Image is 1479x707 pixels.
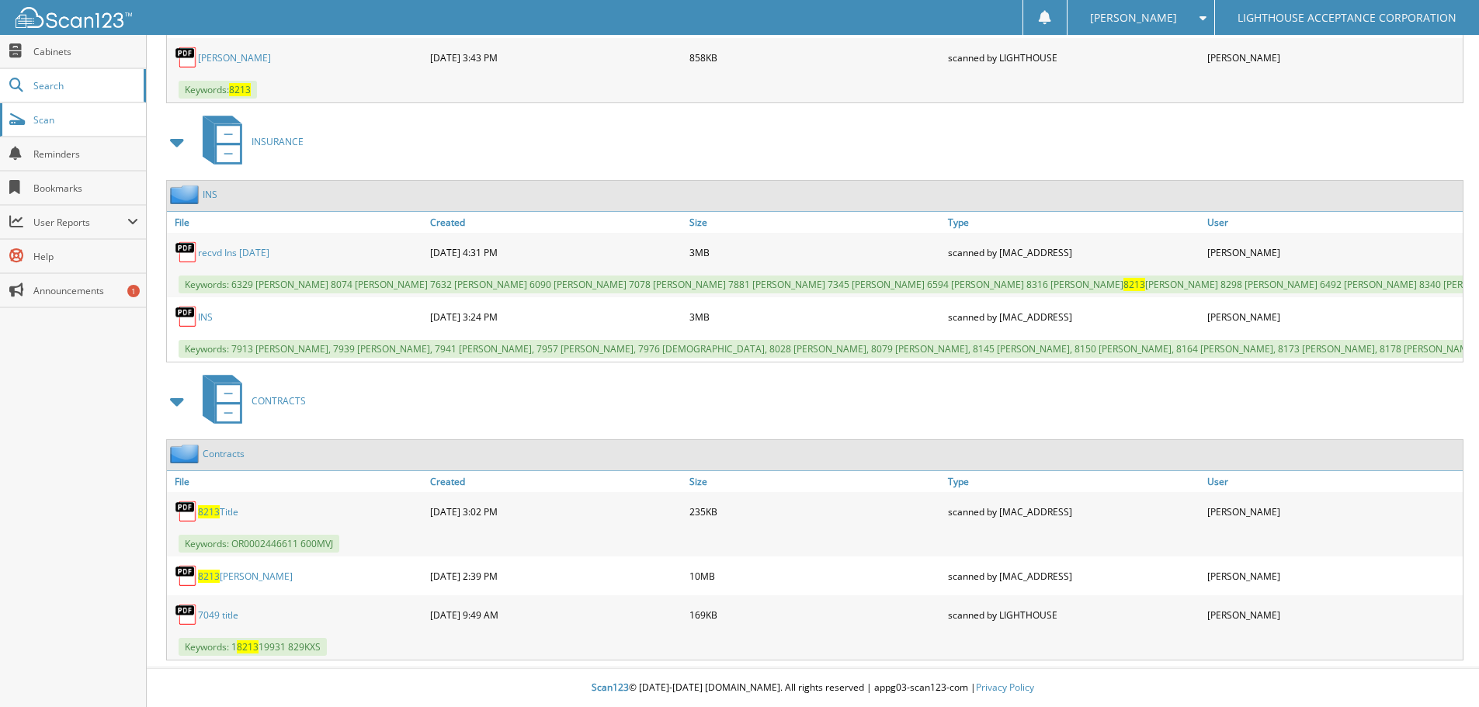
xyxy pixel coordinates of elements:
[147,669,1479,707] div: © [DATE]-[DATE] [DOMAIN_NAME]. All rights reserved | appg03-scan123-com |
[1203,560,1463,591] div: [PERSON_NAME]
[1203,212,1463,233] a: User
[426,496,686,527] div: [DATE] 3:02 PM
[170,185,203,204] img: folder2.png
[686,237,945,268] div: 3MB
[944,496,1203,527] div: scanned by [MAC_ADDRESS]
[252,135,304,148] span: INSURANCE
[33,250,138,263] span: Help
[944,237,1203,268] div: scanned by [MAC_ADDRESS]
[686,496,945,527] div: 235KB
[167,471,426,492] a: File
[686,599,945,630] div: 169KB
[686,560,945,591] div: 10MB
[686,42,945,73] div: 858KB
[175,46,198,69] img: PDF.png
[237,640,259,653] span: 8213
[175,603,198,626] img: PDF.png
[426,212,686,233] a: Created
[33,182,138,195] span: Bookmarks
[198,310,213,324] a: INS
[198,505,238,518] a: 8213Title
[426,301,686,332] div: [DATE] 3:24 PM
[944,301,1203,332] div: scanned by [MAC_ADDRESS]
[33,45,138,58] span: Cabinets
[592,681,629,694] span: Scan123
[179,638,327,656] span: Keywords: 1 19931 829KXS
[1090,13,1177,23] span: [PERSON_NAME]
[167,212,426,233] a: File
[198,505,220,518] span: 8213
[193,370,306,431] a: CONTRACTS
[944,560,1203,591] div: scanned by [MAC_ADDRESS]
[33,147,138,161] span: Reminders
[203,447,245,460] a: Contracts
[1203,42,1463,73] div: [PERSON_NAME]
[426,560,686,591] div: [DATE] 2:39 PM
[175,564,198,587] img: PDF.png
[1123,278,1145,291] span: 8213
[252,394,306,407] span: CONTRACTS
[33,284,138,297] span: Announcements
[175,241,198,264] img: PDF.png
[229,83,251,96] span: 8213
[198,246,269,259] a: recvd Ins [DATE]
[198,608,238,622] a: 7049 title
[686,212,945,233] a: Size
[198,51,271,64] a: [PERSON_NAME]
[1203,496,1463,527] div: [PERSON_NAME]
[686,301,945,332] div: 3MB
[175,500,198,523] img: PDF.png
[175,305,198,328] img: PDF.png
[426,42,686,73] div: [DATE] 3:43 PM
[33,79,136,92] span: Search
[1203,301,1463,332] div: [PERSON_NAME]
[198,570,220,583] span: 8213
[944,212,1203,233] a: Type
[179,81,257,99] span: Keywords:
[179,535,339,553] span: Keywords: OR0002446611 600MVJ
[127,285,140,297] div: 1
[1203,237,1463,268] div: [PERSON_NAME]
[944,471,1203,492] a: Type
[426,599,686,630] div: [DATE] 9:49 AM
[944,42,1203,73] div: scanned by LIGHTHOUSE
[198,570,293,583] a: 8213[PERSON_NAME]
[203,188,217,201] a: INS
[193,111,304,172] a: INSURANCE
[426,471,686,492] a: Created
[1203,599,1463,630] div: [PERSON_NAME]
[33,113,138,126] span: Scan
[16,7,132,28] img: scan123-logo-white.svg
[686,471,945,492] a: Size
[944,599,1203,630] div: scanned by LIGHTHOUSE
[170,444,203,463] img: folder2.png
[33,216,127,229] span: User Reports
[1203,471,1463,492] a: User
[1238,13,1456,23] span: LIGHTHOUSE ACCEPTANCE CORPORATION
[426,237,686,268] div: [DATE] 4:31 PM
[976,681,1034,694] a: Privacy Policy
